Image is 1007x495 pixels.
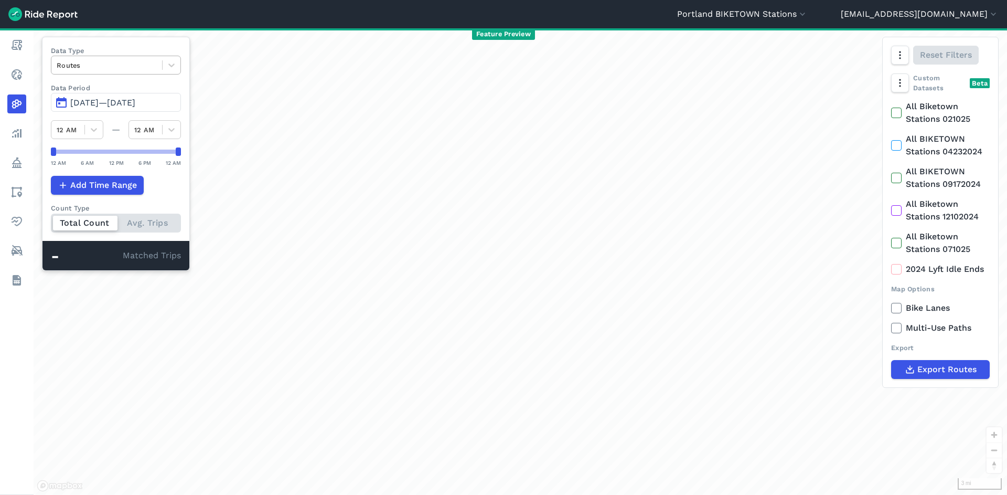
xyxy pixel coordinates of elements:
label: All BIKETOWN Stations 09172024 [891,165,990,191]
span: Export Routes [917,363,977,376]
a: Analyze [7,124,26,143]
label: 2024 Lyft Idle Ends [891,263,990,276]
label: Data Type [51,46,181,56]
button: Add Time Range [51,176,144,195]
div: Beta [970,78,990,88]
div: 12 PM [109,158,124,167]
button: Export Routes [891,360,990,379]
span: Add Time Range [70,179,137,192]
span: Reset Filters [920,49,972,61]
label: All Biketown Stations 071025 [891,230,990,256]
label: All BIKETOWN Stations 04232024 [891,133,990,158]
button: Reset Filters [913,46,979,65]
a: Datasets [7,271,26,290]
div: Matched Trips [42,241,189,270]
span: Feature Preview [472,29,535,40]
label: All Biketown Stations 021025 [891,100,990,125]
div: - [51,249,123,263]
div: Export [891,343,990,353]
div: Map Options [891,284,990,294]
a: Health [7,212,26,231]
div: 12 AM [51,158,66,167]
label: Bike Lanes [891,302,990,314]
button: [EMAIL_ADDRESS][DOMAIN_NAME] [841,8,999,20]
a: Report [7,36,26,55]
div: 12 AM [166,158,181,167]
div: Count Type [51,203,181,213]
a: ModeShift [7,241,26,260]
div: 6 AM [81,158,94,167]
a: Areas [7,183,26,202]
a: Realtime [7,65,26,84]
a: Heatmaps [7,94,26,113]
label: Data Period [51,83,181,93]
label: All Biketown Stations 12102024 [891,198,990,223]
img: Ride Report [8,7,78,21]
div: Custom Datasets [891,73,990,93]
div: loading [34,28,1007,495]
button: [DATE]—[DATE] [51,93,181,112]
div: 6 PM [138,158,151,167]
div: — [103,123,128,136]
button: Portland BIKETOWN Stations [677,8,808,20]
span: [DATE]—[DATE] [70,98,135,108]
label: Multi-Use Paths [891,322,990,334]
a: Policy [7,153,26,172]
